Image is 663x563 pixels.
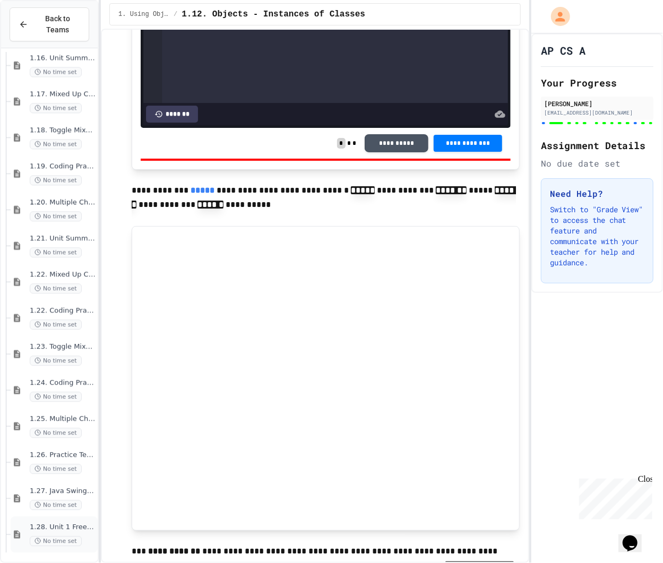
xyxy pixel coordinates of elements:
span: 1.25. Multiple Choice Exercises for Unit 1b (1.9-1.15) [30,414,96,423]
span: 1.21. Unit Summary 1b (1.7-1.15) [30,234,96,243]
p: Switch to "Grade View" to access the chat feature and communicate with your teacher for help and ... [550,204,644,268]
span: No time set [30,356,82,366]
span: No time set [30,247,82,257]
span: 1.16. Unit Summary 1a (1.1-1.6) [30,54,96,63]
span: Back to Teams [35,13,80,36]
div: Chat with us now!Close [4,4,73,67]
span: No time set [30,211,82,221]
span: No time set [30,103,82,113]
span: No time set [30,175,82,185]
span: No time set [30,536,82,546]
span: 1.17. Mixed Up Code Practice 1.1-1.6 [30,90,96,99]
button: Back to Teams [10,7,89,41]
span: No time set [30,283,82,293]
span: No time set [30,464,82,474]
span: 1. Using Objects and Methods [118,10,169,19]
h1: AP CS A [541,43,585,58]
span: No time set [30,392,82,402]
span: 1.28. Unit 1 Free Response Question (FRQ) Practice [30,523,96,532]
h2: Your Progress [541,75,653,90]
span: No time set [30,428,82,438]
span: 1.24. Coding Practice 1b (1.7-1.15) [30,378,96,387]
span: 1.22. Mixed Up Code Practice 1b (1.7-1.15) [30,270,96,279]
span: 1.26. Practice Test for Objects (1.12-1.14) [30,451,96,460]
div: No due date set [541,157,653,170]
span: 1.20. Multiple Choice Exercises for Unit 1a (1.1-1.6) [30,198,96,207]
iframe: chat widget [618,521,652,552]
span: 1.18. Toggle Mixed Up or Write Code Practice 1.1-1.6 [30,126,96,135]
h3: Need Help? [550,187,644,200]
span: 1.23. Toggle Mixed Up or Write Code Practice 1b (1.7-1.15) [30,342,96,351]
h2: Assignment Details [541,138,653,153]
span: 1.12. Objects - Instances of Classes [182,8,365,21]
div: [PERSON_NAME] [544,99,650,108]
span: No time set [30,500,82,510]
div: [EMAIL_ADDRESS][DOMAIN_NAME] [544,109,650,117]
span: / [174,10,177,19]
span: No time set [30,139,82,149]
div: My Account [540,4,573,29]
span: 1.22. Coding Practice 1b (1.7-1.15) [30,306,96,315]
iframe: chat widget [575,474,652,519]
span: No time set [30,319,82,330]
span: No time set [30,67,82,77]
span: 1.19. Coding Practice 1a (1.1-1.6) [30,162,96,171]
span: 1.27. Java Swing GUIs (optional) [30,487,96,496]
